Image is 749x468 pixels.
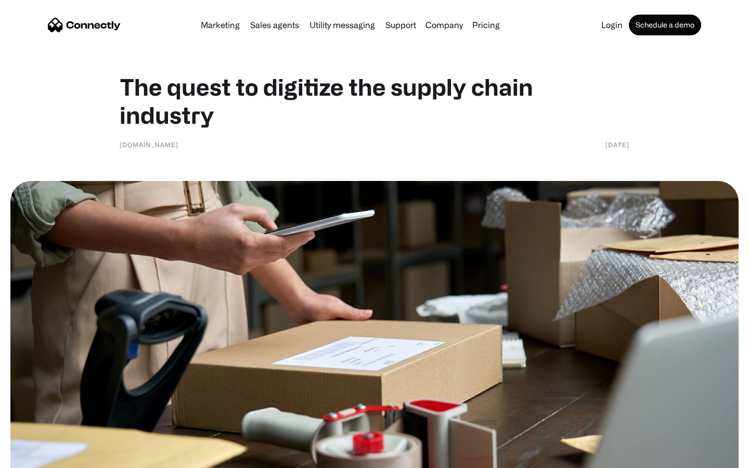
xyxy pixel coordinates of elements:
[629,15,701,35] a: Schedule a demo
[10,450,62,464] aside: Language selected: English
[468,21,504,29] a: Pricing
[381,21,420,29] a: Support
[120,73,629,129] h1: The quest to digitize the supply chain industry
[305,21,379,29] a: Utility messaging
[120,139,178,150] div: [DOMAIN_NAME]
[21,450,62,464] ul: Language list
[246,21,303,29] a: Sales agents
[597,21,627,29] a: Login
[425,18,463,32] div: Company
[605,139,629,150] div: [DATE]
[197,21,244,29] a: Marketing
